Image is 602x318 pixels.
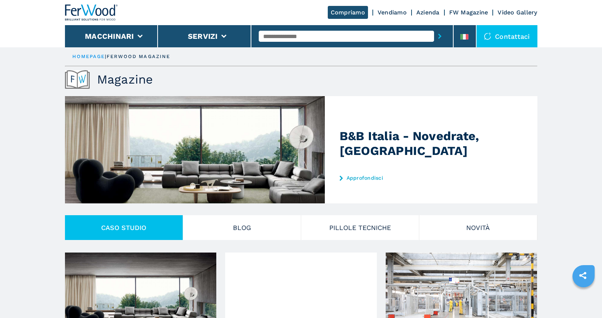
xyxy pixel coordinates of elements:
img: B&B Italia - Novedrate, Italia [65,96,355,203]
button: Macchinari [85,32,134,41]
span: | [105,54,106,59]
button: Servizi [188,32,218,41]
a: Compriamo [328,6,368,19]
a: Approfondisci [340,175,484,181]
a: Video Gallery [498,9,537,16]
button: PILLOLE TECNICHE [301,215,419,240]
p: ferwood magazine [107,53,171,60]
a: HOMEPAGE [72,54,105,59]
button: Novità [419,215,537,240]
button: Blog [183,215,301,240]
button: CASO STUDIO [65,215,183,240]
img: Contattaci [484,33,491,40]
img: Magazine [65,70,90,89]
img: Ferwood [65,4,118,21]
a: sharethis [574,266,592,285]
a: Azienda [416,9,440,16]
iframe: Chat [571,285,596,312]
div: Contattaci [477,25,537,47]
a: Vendiamo [378,9,407,16]
button: submit-button [434,28,446,45]
a: FW Magazine [449,9,488,16]
h1: Magazine [97,72,153,87]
